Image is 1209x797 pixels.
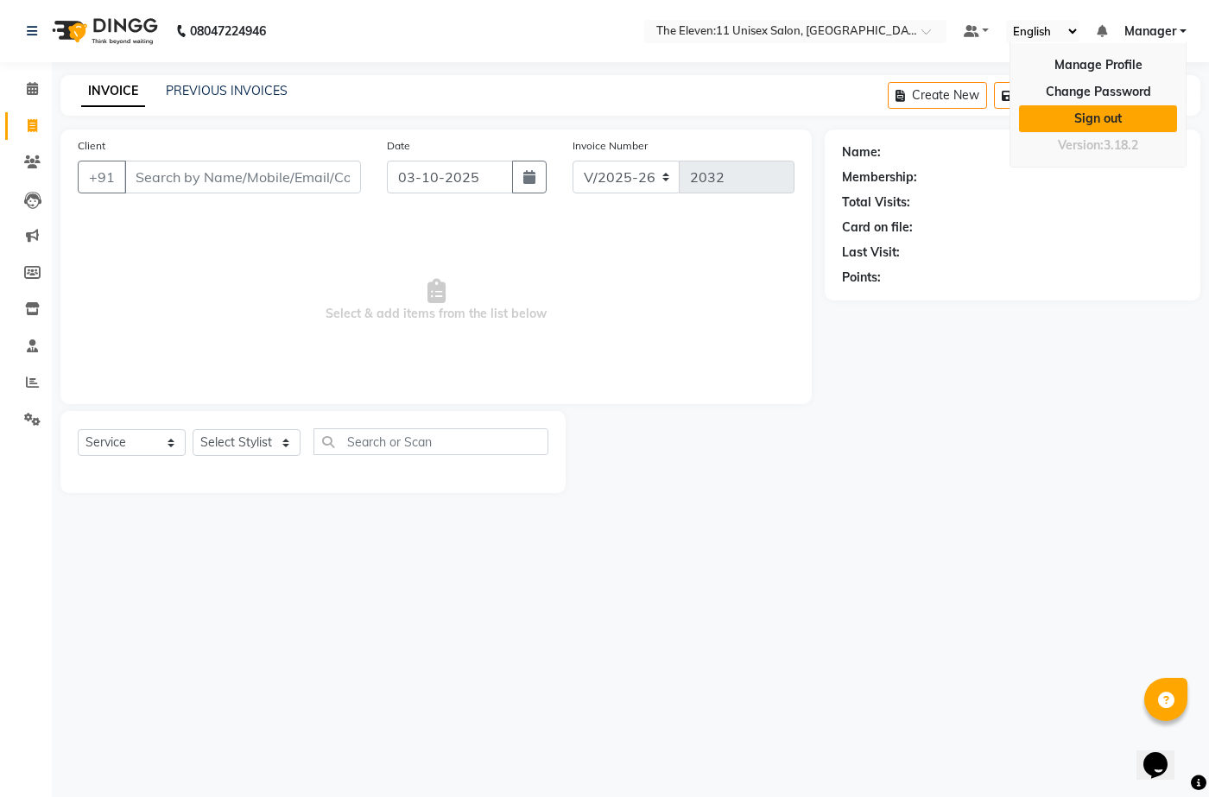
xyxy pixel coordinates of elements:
input: Search by Name/Mobile/Email/Code [124,161,361,193]
a: Change Password [1019,79,1177,105]
button: Save [994,82,1054,109]
input: Search or Scan [313,428,548,455]
div: Name: [842,143,881,161]
div: Version:3.18.2 [1019,133,1177,158]
img: logo [44,7,162,55]
label: Client [78,138,105,154]
button: Create New [888,82,987,109]
iframe: chat widget [1136,728,1192,780]
a: INVOICE [81,76,145,107]
a: PREVIOUS INVOICES [166,83,288,98]
div: Membership: [842,168,917,187]
div: Points: [842,269,881,287]
div: Card on file: [842,218,913,237]
span: Manager [1124,22,1176,41]
label: Invoice Number [573,138,648,154]
b: 08047224946 [190,7,266,55]
div: Total Visits: [842,193,910,212]
a: Sign out [1019,105,1177,132]
span: Select & add items from the list below [78,214,794,387]
button: +91 [78,161,126,193]
label: Date [387,138,410,154]
div: Last Visit: [842,244,900,262]
a: Manage Profile [1019,52,1177,79]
